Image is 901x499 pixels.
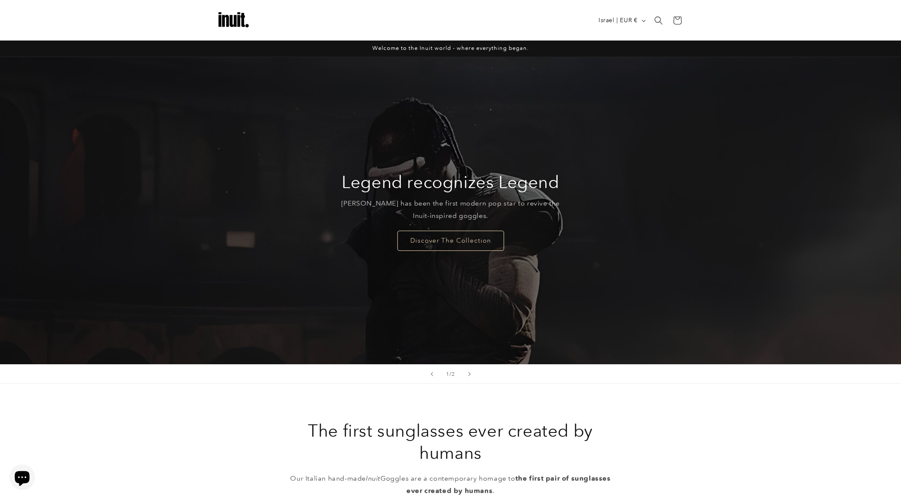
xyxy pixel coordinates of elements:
span: / [449,370,452,378]
button: Previous slide [423,365,441,383]
p: [PERSON_NAME] has been the first modern pop star to revive the Inuit-inspired goggles. [334,197,567,222]
strong: the first pair of sunglasses [515,474,611,482]
h2: Legend recognizes Legend [342,171,559,193]
span: Israel | EUR € [599,16,637,25]
span: 2 [452,370,455,378]
span: 1 [446,370,449,378]
h2: The first sunglasses ever created by humans [285,420,617,464]
span: Welcome to the Inuit world - where everything began. [372,45,529,51]
button: Israel | EUR € [593,12,649,29]
a: Discover The Collection [397,230,504,250]
summary: Search [649,11,668,30]
inbox-online-store-chat: Shopify online store chat [7,464,37,492]
img: Inuit Logo [216,3,250,38]
strong: ever created by humans [406,487,492,495]
div: Announcement [216,41,685,57]
em: Inuit [366,474,380,482]
button: Next slide [460,365,479,383]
